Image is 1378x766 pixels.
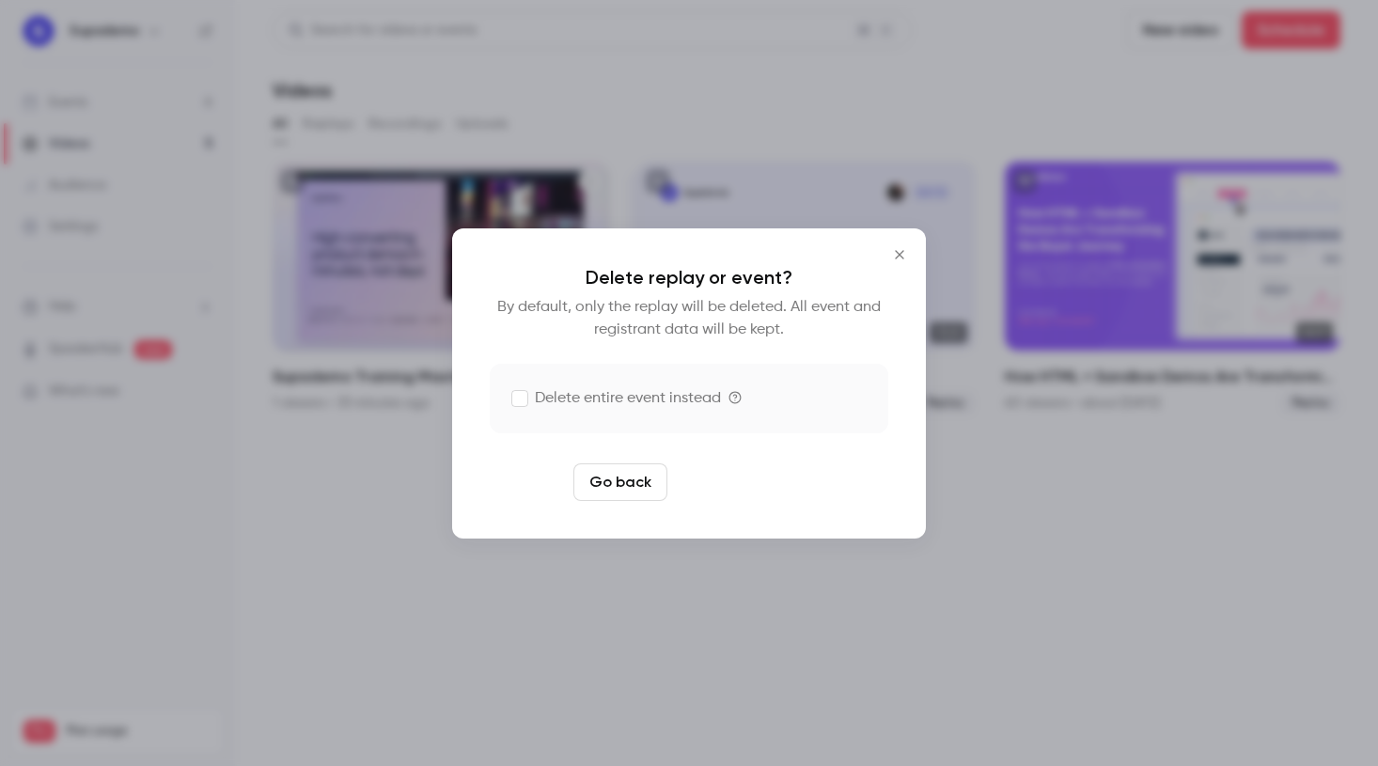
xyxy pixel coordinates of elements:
[881,236,918,274] button: Close
[512,387,721,410] label: Delete entire event instead
[490,266,888,289] p: Delete replay or event?
[675,463,806,501] button: Delete replay
[490,296,888,341] p: By default, only the replay will be deleted. All event and registrant data will be kept.
[573,463,667,501] button: Go back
